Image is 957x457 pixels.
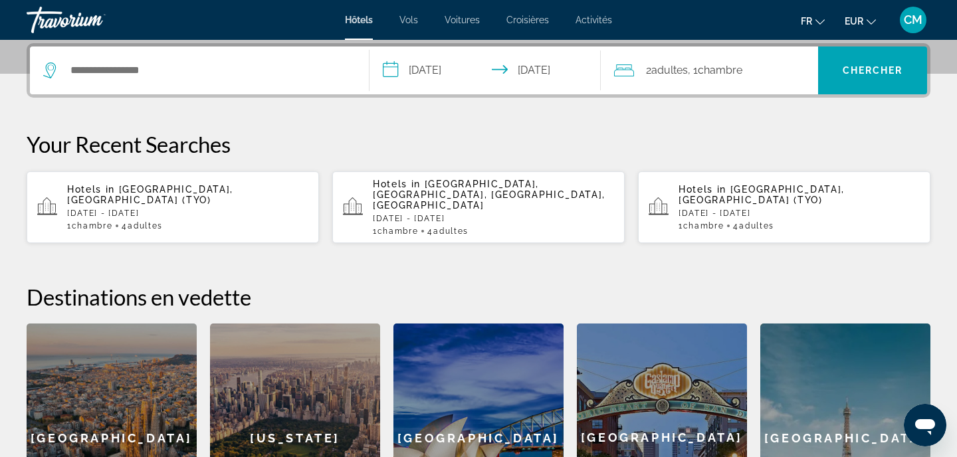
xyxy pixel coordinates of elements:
[72,221,113,230] span: Chambre
[27,131,930,157] p: Your Recent Searches
[377,227,419,236] span: Chambre
[679,184,726,195] span: Hotels in
[427,227,468,236] span: 4
[688,61,742,80] span: , 1
[69,60,349,80] input: Search hotel destination
[433,227,469,236] span: Adultes
[373,179,605,211] span: [GEOGRAPHIC_DATA], [GEOGRAPHIC_DATA], [GEOGRAPHIC_DATA], [GEOGRAPHIC_DATA]
[845,16,863,27] span: EUR
[896,6,930,34] button: User Menu
[506,15,549,25] a: Croisières
[128,221,163,230] span: Adultes
[67,184,115,195] span: Hotels in
[679,221,724,230] span: 1
[373,214,614,223] p: [DATE] - [DATE]
[399,15,418,25] a: Vols
[845,11,876,31] button: Change currency
[904,404,946,446] iframe: Bouton de lancement de la fenêtre de messagerie
[27,284,930,310] h2: Destinations en vedette
[67,221,112,230] span: 1
[651,64,688,76] span: Adultes
[370,46,601,94] button: Select check in and out date
[904,13,922,27] span: CM
[373,227,418,236] span: 1
[698,64,742,76] span: Chambre
[801,16,812,27] span: fr
[373,179,421,189] span: Hotels in
[646,61,688,80] span: 2
[332,171,625,244] button: Hotels in [GEOGRAPHIC_DATA], [GEOGRAPHIC_DATA], [GEOGRAPHIC_DATA], [GEOGRAPHIC_DATA][DATE] - [DAT...
[801,11,825,31] button: Change language
[733,221,774,230] span: 4
[576,15,612,25] a: Activités
[601,46,819,94] button: Travelers: 2 adults, 0 children
[67,209,308,218] p: [DATE] - [DATE]
[739,221,774,230] span: Adultes
[638,171,930,244] button: Hotels in [GEOGRAPHIC_DATA], [GEOGRAPHIC_DATA] (TYO)[DATE] - [DATE]1Chambre4Adultes
[818,46,927,94] button: Search
[843,65,903,76] span: Chercher
[27,3,159,37] a: Travorium
[445,15,480,25] a: Voitures
[67,184,233,205] span: [GEOGRAPHIC_DATA], [GEOGRAPHIC_DATA] (TYO)
[679,209,920,218] p: [DATE] - [DATE]
[683,221,724,230] span: Chambre
[122,221,162,230] span: 4
[27,171,319,244] button: Hotels in [GEOGRAPHIC_DATA], [GEOGRAPHIC_DATA] (TYO)[DATE] - [DATE]1Chambre4Adultes
[345,15,373,25] a: Hôtels
[679,184,845,205] span: [GEOGRAPHIC_DATA], [GEOGRAPHIC_DATA] (TYO)
[30,46,927,94] div: Search widget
